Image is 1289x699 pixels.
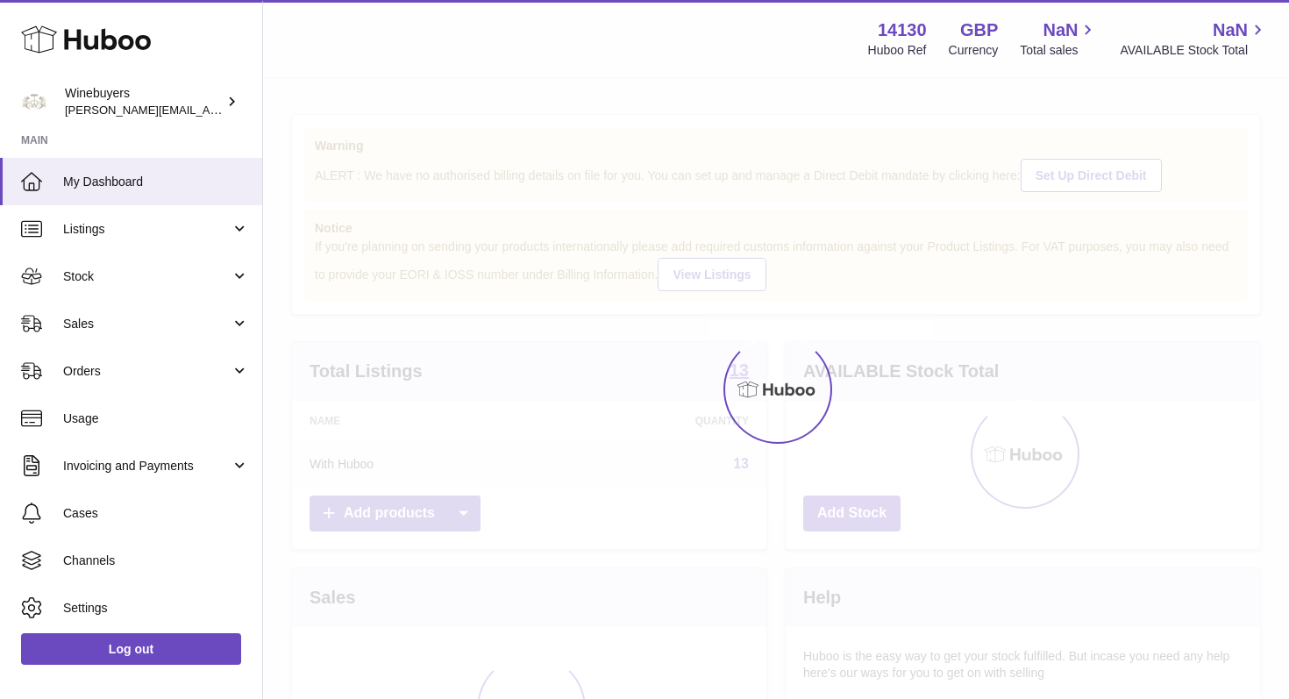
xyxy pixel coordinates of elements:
a: Log out [21,633,241,665]
span: NaN [1043,18,1078,42]
span: Channels [63,553,249,569]
span: Total sales [1020,42,1098,59]
span: NaN [1213,18,1248,42]
a: NaN Total sales [1020,18,1098,59]
span: Sales [63,316,231,332]
div: Winebuyers [65,85,223,118]
span: Cases [63,505,249,522]
span: Settings [63,600,249,617]
span: Orders [63,363,231,380]
span: Usage [63,410,249,427]
span: AVAILABLE Stock Total [1120,42,1268,59]
span: Invoicing and Payments [63,458,231,474]
div: Currency [949,42,999,59]
span: Listings [63,221,231,238]
span: Stock [63,268,231,285]
span: My Dashboard [63,174,249,190]
strong: 14130 [878,18,927,42]
div: Huboo Ref [868,42,927,59]
strong: GBP [960,18,998,42]
span: [PERSON_NAME][EMAIL_ADDRESS][DOMAIN_NAME] [65,103,352,117]
img: peter@winebuyers.com [21,89,47,115]
a: NaN AVAILABLE Stock Total [1120,18,1268,59]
